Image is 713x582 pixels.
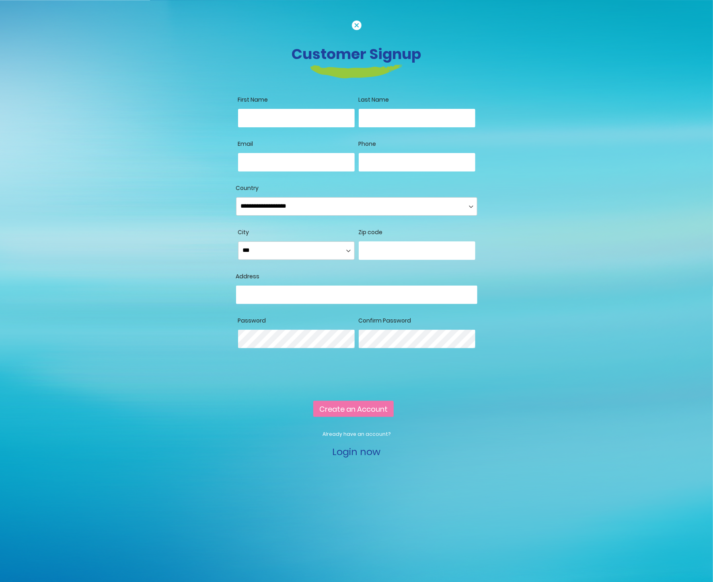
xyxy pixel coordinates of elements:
[238,140,253,148] span: Email
[359,317,411,325] span: Confirm Password
[134,45,580,63] h3: Customer Signup
[359,96,389,104] span: Last Name
[352,20,362,30] img: cancel
[319,404,388,414] span: Create an Account
[238,317,266,325] span: Password
[236,184,259,192] span: Country
[238,96,268,104] span: First Name
[238,228,249,236] span: City
[359,228,383,236] span: Zip code
[310,65,403,78] img: login-heading-border.png
[313,401,394,417] button: Create an Account
[359,140,376,148] span: Phone
[236,431,477,438] p: Already have an account?
[236,272,260,280] span: Address
[333,445,381,458] a: Login now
